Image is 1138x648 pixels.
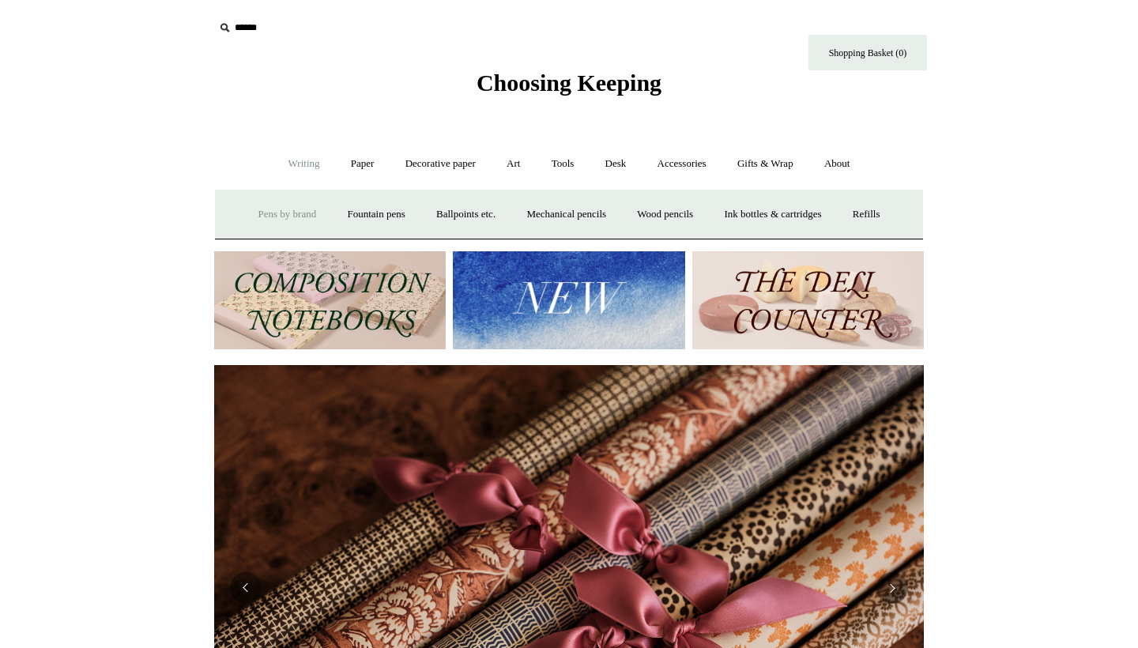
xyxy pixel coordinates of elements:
a: About [810,143,865,185]
button: Previous [230,572,262,604]
a: Wood pencils [623,194,707,235]
a: Paper [337,143,389,185]
a: Tools [537,143,589,185]
span: Choosing Keeping [477,70,661,96]
a: Refills [838,194,895,235]
a: Accessories [643,143,721,185]
a: Shopping Basket (0) [808,35,927,70]
a: Gifts & Wrap [723,143,808,185]
img: The Deli Counter [692,251,924,350]
a: Pens by brand [244,194,331,235]
a: Decorative paper [391,143,490,185]
button: Next [876,572,908,604]
img: 202302 Composition ledgers.jpg__PID:69722ee6-fa44-49dd-a067-31375e5d54ec [214,251,446,350]
a: Ballpoints etc. [422,194,510,235]
a: Writing [274,143,334,185]
a: Desk [591,143,641,185]
a: Fountain pens [333,194,419,235]
a: Choosing Keeping [477,82,661,93]
a: Art [492,143,534,185]
img: New.jpg__PID:f73bdf93-380a-4a35-bcfe-7823039498e1 [453,251,684,350]
a: Ink bottles & cartridges [710,194,835,235]
a: Mechanical pencils [512,194,620,235]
